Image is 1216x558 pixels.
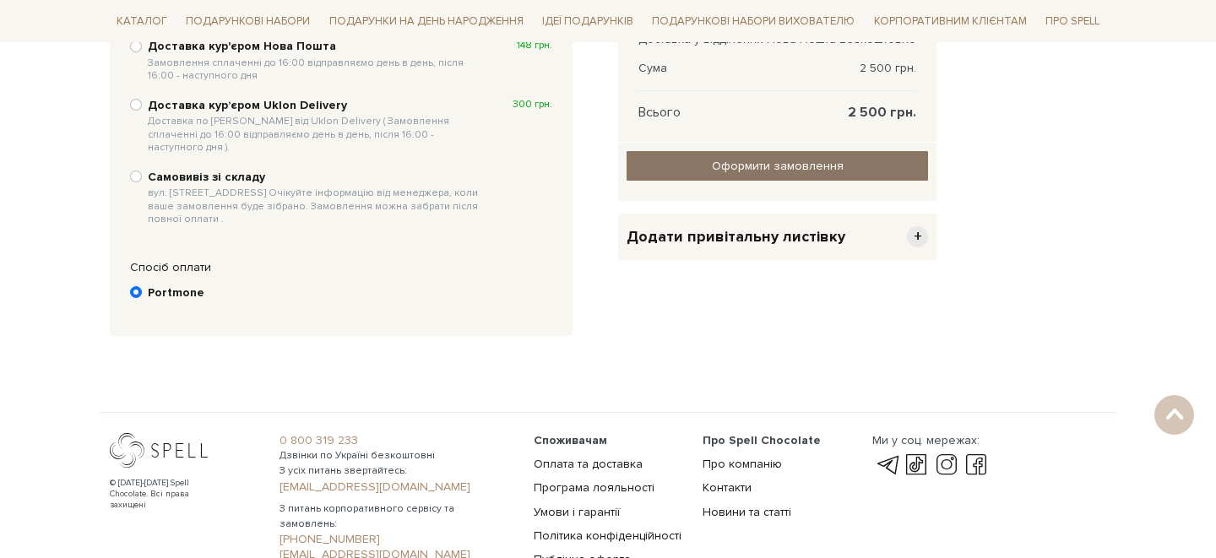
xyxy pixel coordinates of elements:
a: Контакти [703,480,752,495]
span: 2 500 грн. [848,105,916,120]
a: Ідеї подарунків [535,8,640,35]
div: Ми у соц. мережах: [872,433,991,448]
span: Доставка по [PERSON_NAME] від Uklon Delivery ( Замовлення сплаченні до 16:00 відправляємо день в ... [148,115,485,154]
span: вул. [STREET_ADDRESS] Очікуйте інформацію від менеджера, коли ваше замовлення буде зібрано. Замов... [148,187,485,226]
span: 300 грн. [513,98,552,111]
b: Самовивіз зі складу [148,170,485,226]
span: Дзвінки по Україні безкоштовні [280,448,513,463]
a: facebook [962,455,991,475]
a: Подарункові набори вихователю [645,7,861,35]
span: Про Spell Chocolate [703,433,821,447]
a: 0 800 319 233 [280,433,513,448]
span: 2 500 грн. [860,61,916,76]
a: telegram [872,455,901,475]
a: Умови і гарантії [534,505,620,519]
span: Додати привітальну листівку [627,227,845,246]
a: Політика конфіденційності [534,528,681,543]
a: Оплата та доставка [534,457,643,471]
div: © [DATE]-[DATE] Spell Chocolate. Всі права захищені [110,478,224,511]
a: Подарункові набори [179,8,317,35]
span: Сума [638,61,667,76]
a: [EMAIL_ADDRESS][DOMAIN_NAME] [280,479,513,495]
span: Замовлення сплаченні до 16:00 відправляємо день в день, після 16:00 - наступного дня [148,57,485,83]
b: Доставка курʼєром Uklon Delivery [148,98,485,154]
b: Доставка кур'єром Нова Пошта [148,39,485,82]
div: Спосіб оплати [122,260,561,275]
a: Про компанію [703,457,782,471]
span: Споживачам [534,433,607,447]
a: Про Spell [1039,8,1106,35]
a: Новини та статті [703,505,791,519]
span: 148 грн. [517,39,552,52]
a: Програма лояльності [534,480,654,495]
span: З усіх питань звертайтесь: [280,463,513,479]
span: Всього [638,105,681,120]
a: Корпоративним клієнтам [867,7,1034,35]
a: Подарунки на День народження [323,8,530,35]
a: instagram [932,455,961,475]
input: Оформити замовлення [627,151,928,181]
a: Каталог [110,8,174,35]
b: Portmone [148,285,204,301]
span: З питань корпоративного сервісу та замовлень: [280,501,513,532]
span: + [907,226,928,247]
a: [PHONE_NUMBER] [280,532,513,547]
a: tik-tok [902,455,931,475]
